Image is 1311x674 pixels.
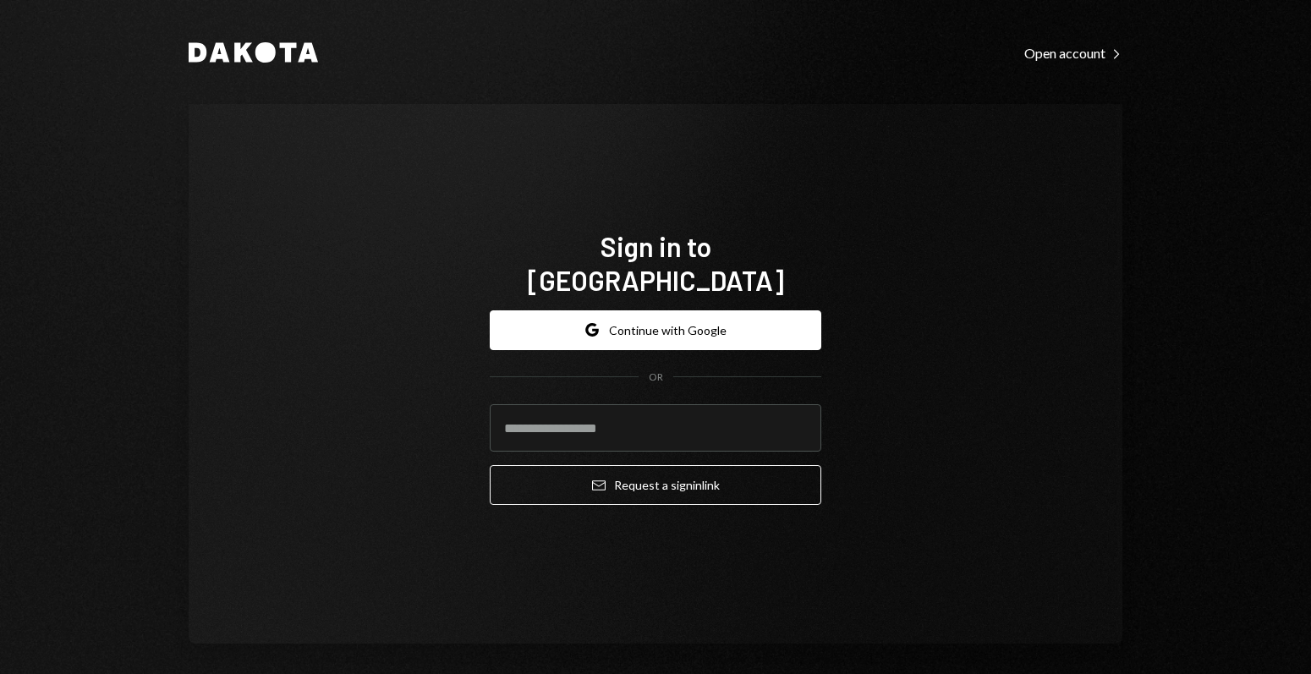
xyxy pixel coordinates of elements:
[649,370,663,385] div: OR
[1024,45,1122,62] div: Open account
[1024,43,1122,62] a: Open account
[490,465,821,505] button: Request a signinlink
[490,310,821,350] button: Continue with Google
[490,229,821,297] h1: Sign in to [GEOGRAPHIC_DATA]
